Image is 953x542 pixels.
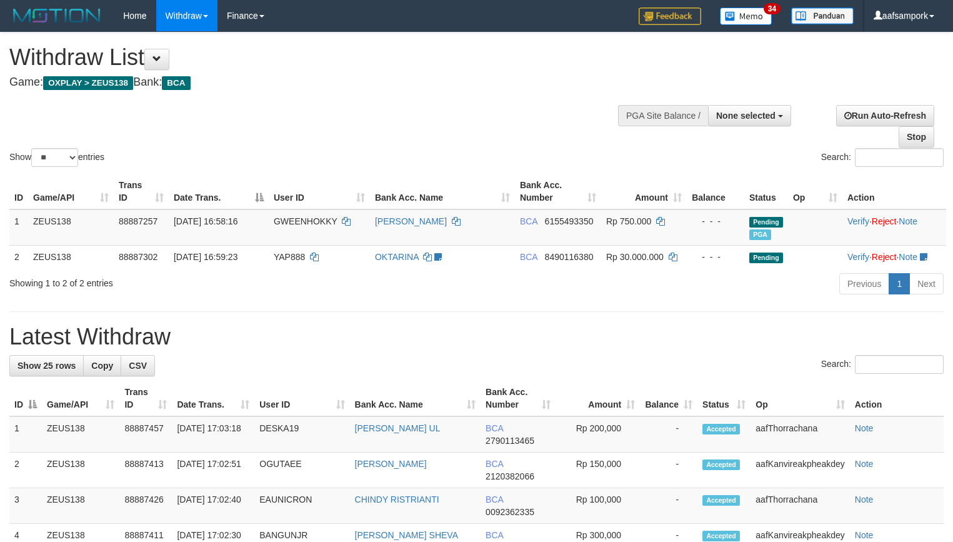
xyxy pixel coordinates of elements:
[687,174,744,209] th: Balance
[83,355,121,376] a: Copy
[9,381,42,416] th: ID: activate to sort column descending
[9,45,623,70] h1: Withdraw List
[839,273,889,294] a: Previous
[716,111,776,121] span: None selected
[556,381,640,416] th: Amount: activate to sort column ascending
[618,105,708,126] div: PGA Site Balance /
[28,209,114,246] td: ZEUS138
[9,245,28,268] td: 2
[702,495,740,506] span: Accepted
[639,8,701,25] img: Feedback.jpg
[129,361,147,371] span: CSV
[640,488,697,524] td: -
[842,174,946,209] th: Action
[269,174,370,209] th: User ID: activate to sort column ascending
[350,381,481,416] th: Bank Acc. Name: activate to sort column ascending
[720,8,772,25] img: Button%20Memo.svg
[909,273,944,294] a: Next
[702,424,740,434] span: Accepted
[355,459,427,469] a: [PERSON_NAME]
[702,531,740,541] span: Accepted
[9,6,104,25] img: MOTION_logo.png
[640,453,697,488] td: -
[556,416,640,453] td: Rp 200,000
[606,252,664,262] span: Rp 30.000.000
[9,416,42,453] td: 1
[842,209,946,246] td: · ·
[119,216,157,226] span: 88887257
[9,324,944,349] h1: Latest Withdraw
[486,507,534,517] span: Copy 0092362335 to clipboard
[43,76,133,90] span: OXPLAY > ZEUS138
[744,174,788,209] th: Status
[119,453,172,488] td: 88887413
[9,355,84,376] a: Show 25 rows
[640,381,697,416] th: Balance: activate to sort column ascending
[486,471,534,481] span: Copy 2120382066 to clipboard
[42,381,119,416] th: Game/API: activate to sort column ascending
[9,174,28,209] th: ID
[791,8,854,24] img: panduan.png
[836,105,934,126] a: Run Auto-Refresh
[254,416,349,453] td: DESKA19
[274,252,305,262] span: YAP888
[749,229,771,240] span: Marked by aafnoeunsreypich
[172,488,254,524] td: [DATE] 17:02:40
[375,216,447,226] a: [PERSON_NAME]
[114,174,169,209] th: Trans ID: activate to sort column ascending
[375,252,419,262] a: OKTARINA
[872,252,897,262] a: Reject
[119,488,172,524] td: 88887426
[9,148,104,167] label: Show entries
[486,423,503,433] span: BCA
[850,381,944,416] th: Action
[174,216,237,226] span: [DATE] 16:58:16
[749,253,783,263] span: Pending
[545,252,594,262] span: Copy 8490116380 to clipboard
[9,209,28,246] td: 1
[91,361,113,371] span: Copy
[121,355,155,376] a: CSV
[556,453,640,488] td: Rp 150,000
[556,488,640,524] td: Rp 100,000
[889,273,910,294] a: 1
[855,459,874,469] a: Note
[872,216,897,226] a: Reject
[855,530,874,540] a: Note
[899,216,917,226] a: Note
[847,252,869,262] a: Verify
[172,381,254,416] th: Date Trans.: activate to sort column ascending
[17,361,76,371] span: Show 25 rows
[692,215,739,228] div: - - -
[9,272,387,289] div: Showing 1 to 2 of 2 entries
[119,416,172,453] td: 88887457
[692,251,739,263] div: - - -
[545,216,594,226] span: Copy 6155493350 to clipboard
[842,245,946,268] td: · ·
[847,216,869,226] a: Verify
[520,252,537,262] span: BCA
[855,148,944,167] input: Search:
[855,494,874,504] a: Note
[9,488,42,524] td: 3
[274,216,337,226] span: GWEENHOKKY
[855,423,874,433] a: Note
[855,355,944,374] input: Search:
[370,174,515,209] th: Bank Acc. Name: activate to sort column ascending
[355,494,439,504] a: CHINDY RISTRIANTI
[788,174,842,209] th: Op: activate to sort column ascending
[254,381,349,416] th: User ID: activate to sort column ascending
[254,488,349,524] td: EAUNICRON
[749,217,783,228] span: Pending
[899,126,934,148] a: Stop
[119,381,172,416] th: Trans ID: activate to sort column ascending
[751,488,849,524] td: aafThorrachana
[751,416,849,453] td: aafThorrachana
[486,494,503,504] span: BCA
[751,381,849,416] th: Op: activate to sort column ascending
[172,453,254,488] td: [DATE] 17:02:51
[702,459,740,470] span: Accepted
[42,488,119,524] td: ZEUS138
[899,252,917,262] a: Note
[520,216,537,226] span: BCA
